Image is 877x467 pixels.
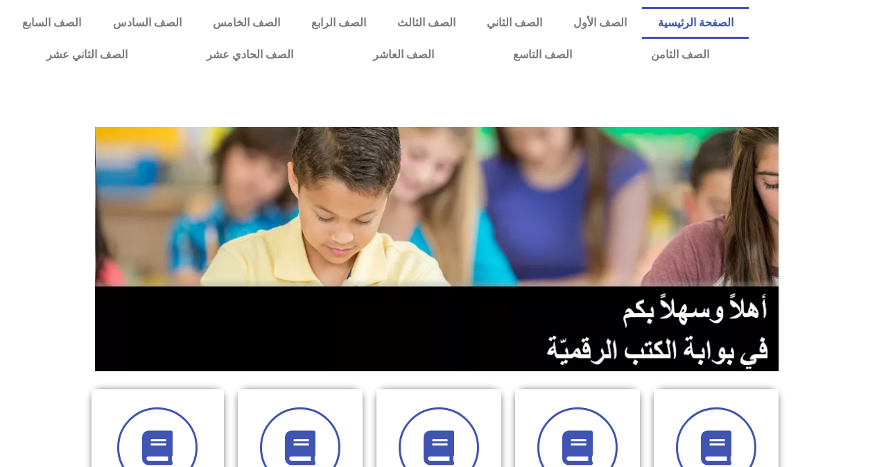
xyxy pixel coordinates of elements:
a: الصف الثالث [381,7,471,39]
a: الصف السابع [7,7,97,39]
a: الصف العاشر [333,39,474,71]
a: الصف الخامس [197,7,295,39]
a: الصف الرابع [295,7,381,39]
a: الصف الثاني [471,7,557,39]
a: الصف التاسع [474,39,611,71]
a: الصف الحادي عشر [167,39,333,71]
a: الصفحة الرئيسية [642,7,749,39]
a: الصف الأول [557,7,642,39]
a: الصف الثامن [611,39,749,71]
a: الصف السادس [97,7,197,39]
a: الصف الثاني عشر [7,39,167,71]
